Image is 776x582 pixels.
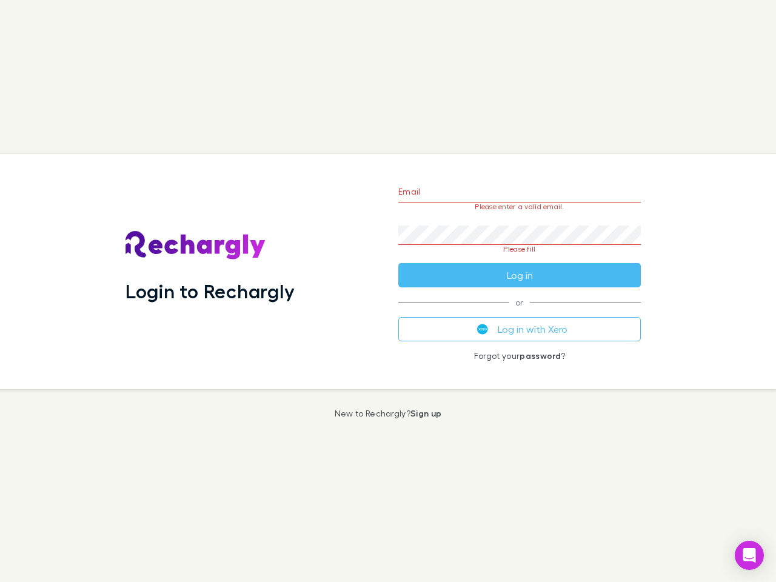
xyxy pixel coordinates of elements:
h1: Login to Rechargly [125,279,295,303]
span: or [398,302,641,303]
p: New to Rechargly? [335,409,442,418]
p: Forgot your ? [398,351,641,361]
div: Open Intercom Messenger [735,541,764,570]
p: Please enter a valid email. [398,202,641,211]
a: password [520,350,561,361]
p: Please fill [398,245,641,253]
button: Log in with Xero [398,317,641,341]
a: Sign up [410,408,441,418]
img: Rechargly's Logo [125,231,266,260]
button: Log in [398,263,641,287]
img: Xero's logo [477,324,488,335]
